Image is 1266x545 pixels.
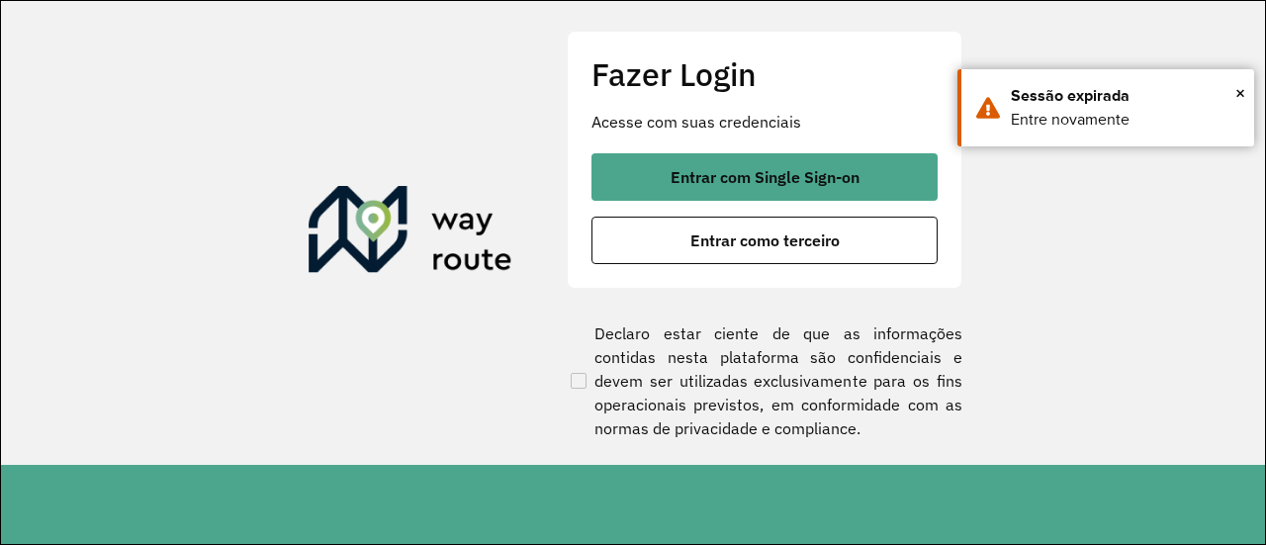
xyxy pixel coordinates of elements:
span: × [1235,78,1245,108]
p: Acesse com suas credenciais [591,110,938,134]
button: button [591,217,938,264]
button: Close [1235,78,1245,108]
label: Declaro estar ciente de que as informações contidas nesta plataforma são confidenciais e devem se... [567,321,962,440]
img: Roteirizador AmbevTech [309,186,512,281]
button: button [591,153,938,201]
h2: Fazer Login [591,55,938,93]
div: Entre novamente [1011,108,1239,132]
span: Entrar com Single Sign-on [671,169,859,185]
span: Entrar como terceiro [690,232,840,248]
div: Sessão expirada [1011,84,1239,108]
